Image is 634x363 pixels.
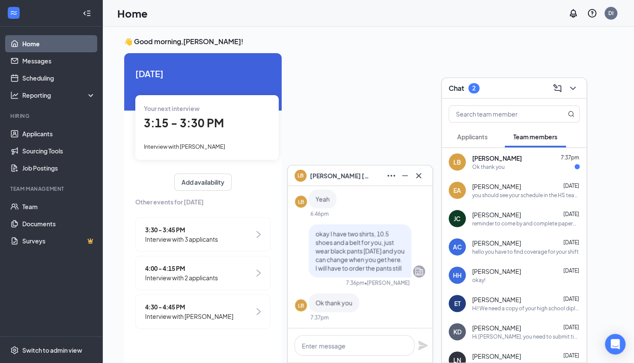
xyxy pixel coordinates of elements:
[144,116,224,130] span: 3:15 - 3:30 PM
[22,346,82,354] div: Switch to admin view
[145,234,218,244] span: Interview with 3 applicants
[454,214,461,223] div: JC
[563,239,579,246] span: [DATE]
[608,9,613,17] div: DI
[551,81,564,95] button: ComposeMessage
[22,52,95,69] a: Messages
[418,340,428,351] svg: Plane
[22,198,95,215] a: Team
[472,324,521,332] span: [PERSON_NAME]
[472,352,521,360] span: [PERSON_NAME]
[414,171,424,181] svg: Cross
[384,169,398,183] button: Ellipses
[563,352,579,359] span: [DATE]
[552,83,563,93] svg: ComposeMessage
[117,6,148,21] h1: Home
[144,143,225,150] span: Interview with [PERSON_NAME]
[22,142,95,159] a: Sourcing Tools
[174,174,232,191] button: Add availability
[398,169,412,183] button: Minimize
[298,198,304,205] div: LB
[22,91,96,99] div: Reporting
[386,171,396,181] svg: Ellipses
[472,295,521,304] span: [PERSON_NAME]
[568,83,578,93] svg: ChevronDown
[453,243,462,251] div: AC
[472,210,521,219] span: [PERSON_NAME]
[22,125,95,142] a: Applicants
[563,211,579,217] span: [DATE]
[22,69,95,87] a: Scheduling
[145,225,218,234] span: 3:30 - 3:45 PM
[400,171,410,181] svg: Minimize
[145,312,233,321] span: Interview with [PERSON_NAME]
[561,154,579,161] span: 7:37pm
[453,271,461,279] div: HH
[364,279,410,286] span: • [PERSON_NAME]
[449,84,464,93] h3: Chat
[10,91,19,99] svg: Analysis
[472,239,521,247] span: [PERSON_NAME]
[22,232,95,249] a: SurveysCrown
[472,248,579,255] div: hello you have to find coverage for your shift
[472,84,476,92] div: 2
[310,314,329,321] div: 7:37pm
[22,215,95,232] a: Documents
[145,273,218,282] span: Interview with 2 applicants
[568,8,578,18] svg: Notifications
[453,327,461,336] div: KD
[10,185,94,192] div: Team Management
[472,220,580,227] div: reminder to come by and complete paperwork and I-9
[449,106,551,122] input: Search team member
[472,192,580,199] div: you should see your schedule in the HS teams app soon!
[310,171,370,180] span: [PERSON_NAME] [PERSON_NAME]
[472,163,505,171] div: Ok thank you
[412,169,426,183] button: Cross
[124,37,613,46] h3: 👋 Good morning, [PERSON_NAME] !
[310,210,329,217] div: 6:46pm
[563,324,579,330] span: [DATE]
[566,81,580,95] button: ChevronDown
[135,67,271,80] span: [DATE]
[457,133,488,141] span: Applicants
[22,35,95,52] a: Home
[144,105,199,112] span: Your next interview
[454,299,461,308] div: ET
[145,302,233,312] span: 4:30 - 4:45 PM
[145,264,218,273] span: 4:00 - 4:15 PM
[298,302,304,309] div: LB
[83,9,91,18] svg: Collapse
[10,112,94,120] div: Hiring
[472,154,522,162] span: [PERSON_NAME]
[316,299,352,306] span: Ok thank you
[22,159,95,177] a: Job Postings
[453,186,461,195] div: EA
[9,9,18,17] svg: WorkstreamLogo
[10,346,19,354] svg: Settings
[472,267,521,276] span: [PERSON_NAME]
[563,267,579,274] span: [DATE]
[414,266,424,276] svg: Company
[346,279,364,286] div: 7:36pm
[472,333,580,340] div: Hi [PERSON_NAME], you need to submit time off for approval via Hot Schedules for this trip. Thank...
[472,182,521,191] span: [PERSON_NAME]
[316,230,405,272] span: okay I have two shirts, 10.5 shoes and a belt for you, just wear black pants [DATE] and you can c...
[316,195,330,203] span: Yeah
[472,305,580,312] div: Hi! We need a copy of your high school diploma in order to begin work. Please bring in a copy for...
[135,197,271,207] span: Other events for [DATE]
[587,8,597,18] svg: QuestionInfo
[513,133,557,141] span: Team members
[453,158,461,166] div: LB
[605,334,625,354] div: Open Intercom Messenger
[563,296,579,302] span: [DATE]
[568,111,574,117] svg: MagnifyingGlass
[472,276,485,284] div: okay!
[563,183,579,189] span: [DATE]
